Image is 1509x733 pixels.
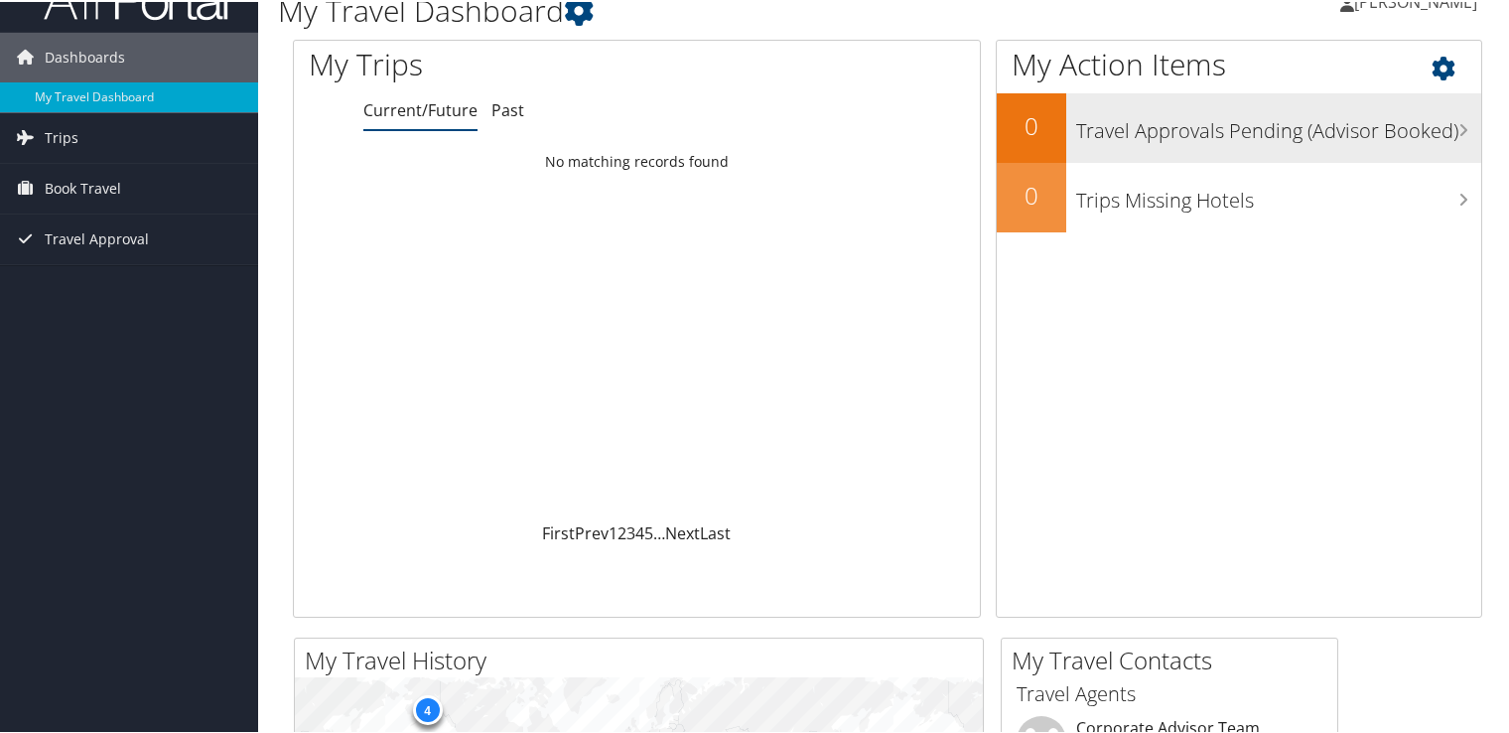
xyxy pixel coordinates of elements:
a: 1 [609,520,617,542]
a: Past [491,97,524,119]
span: Trips [45,111,78,161]
h2: My Travel Contacts [1012,642,1337,675]
a: 4 [635,520,644,542]
h2: 0 [997,107,1066,141]
h3: Travel Agents [1017,678,1322,706]
a: 3 [626,520,635,542]
h1: My Action Items [997,42,1481,83]
span: Dashboards [45,31,125,80]
a: First [542,520,575,542]
a: 0Trips Missing Hotels [997,161,1481,230]
h2: 0 [997,177,1066,211]
a: Current/Future [363,97,478,119]
a: 5 [644,520,653,542]
td: No matching records found [294,142,980,178]
a: 0Travel Approvals Pending (Advisor Booked) [997,91,1481,161]
a: 2 [617,520,626,542]
a: Next [665,520,700,542]
span: Travel Approval [45,213,149,262]
a: Prev [575,520,609,542]
div: 4 [412,693,442,723]
h3: Trips Missing Hotels [1076,175,1481,213]
h2: My Travel History [305,642,983,675]
h3: Travel Approvals Pending (Advisor Booked) [1076,105,1481,143]
a: Last [700,520,731,542]
h1: My Trips [309,42,679,83]
span: Book Travel [45,162,121,212]
span: … [653,520,665,542]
